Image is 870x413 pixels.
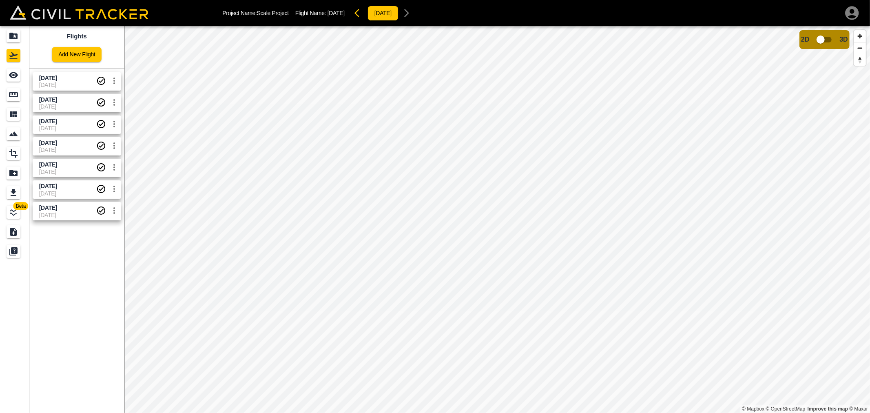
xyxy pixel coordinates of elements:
[766,406,806,412] a: OpenStreetMap
[367,6,398,21] button: [DATE]
[854,30,866,42] button: Zoom in
[124,26,870,413] canvas: Map
[854,54,866,66] button: Reset bearing to north
[742,406,764,412] a: Mapbox
[849,406,868,412] a: Maxar
[854,42,866,54] button: Zoom out
[222,10,289,16] p: Project Name: Scale Project
[328,10,345,16] span: [DATE]
[808,406,848,412] a: Map feedback
[10,5,148,20] img: Civil Tracker
[295,10,345,16] p: Flight Name:
[840,36,848,43] span: 3D
[801,36,809,43] span: 2D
